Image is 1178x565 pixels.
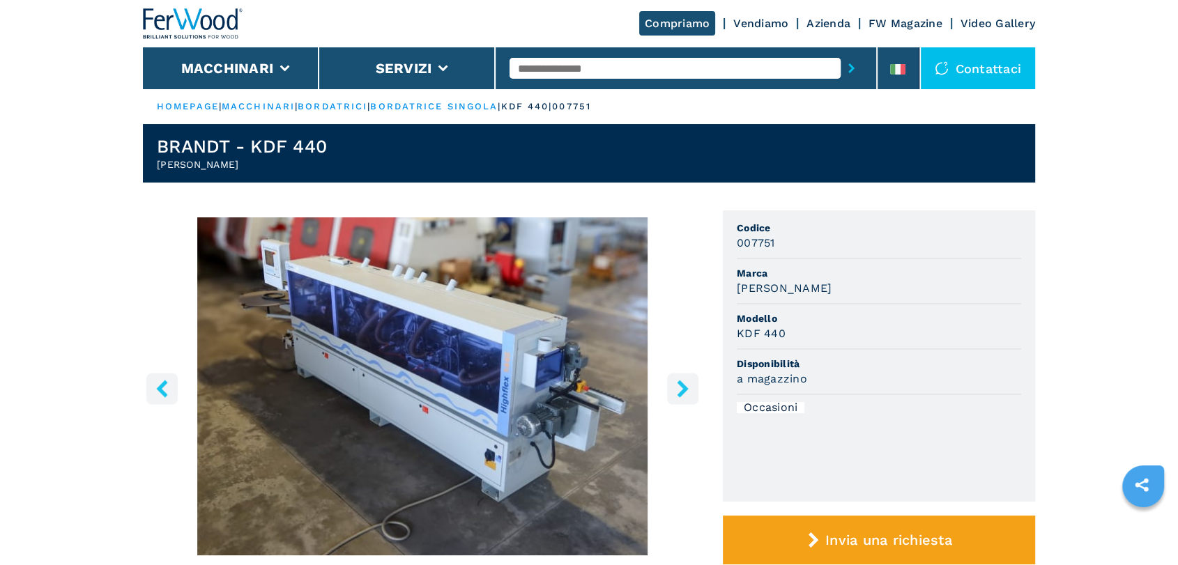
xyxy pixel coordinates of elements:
a: macchinari [222,101,295,111]
div: Contattaci [921,47,1036,89]
span: | [367,101,370,111]
a: HOMEPAGE [157,101,219,111]
button: Macchinari [181,60,274,77]
span: Invia una richiesta [825,532,952,548]
span: | [219,101,222,111]
a: FW Magazine [869,17,942,30]
button: right-button [667,373,698,404]
h1: BRANDT - KDF 440 [157,135,327,157]
div: Go to Slide 3 [143,217,702,555]
button: left-button [146,373,178,404]
span: Disponibilità [737,357,1021,371]
img: Bordatrice Singola BRANDT KDF 440 [143,217,702,555]
a: Video Gallery [961,17,1035,30]
img: Contattaci [935,61,949,75]
a: sharethis [1124,467,1159,502]
h3: 007751 [737,235,775,251]
a: Vendiamo [733,17,788,30]
a: Compriamo [639,11,715,36]
span: | [498,101,500,111]
h3: a magazzino [737,371,807,387]
button: submit-button [841,52,862,84]
img: Ferwood [143,8,243,39]
button: Servizi [375,60,431,77]
span: Modello [737,311,1021,325]
button: Invia una richiesta [723,516,1035,564]
p: 007751 [552,100,591,113]
a: bordatrici [298,101,367,111]
span: Marca [737,266,1021,280]
h2: [PERSON_NAME] [157,157,327,171]
a: bordatrice singola [370,101,498,111]
span: Codice [737,221,1021,235]
a: Azienda [806,17,850,30]
h3: KDF 440 [737,325,786,341]
h3: [PERSON_NAME] [737,280,832,296]
span: | [295,101,298,111]
div: Occasioni [737,402,804,413]
p: kdf 440 | [500,100,552,113]
iframe: Chat [1119,502,1168,555]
